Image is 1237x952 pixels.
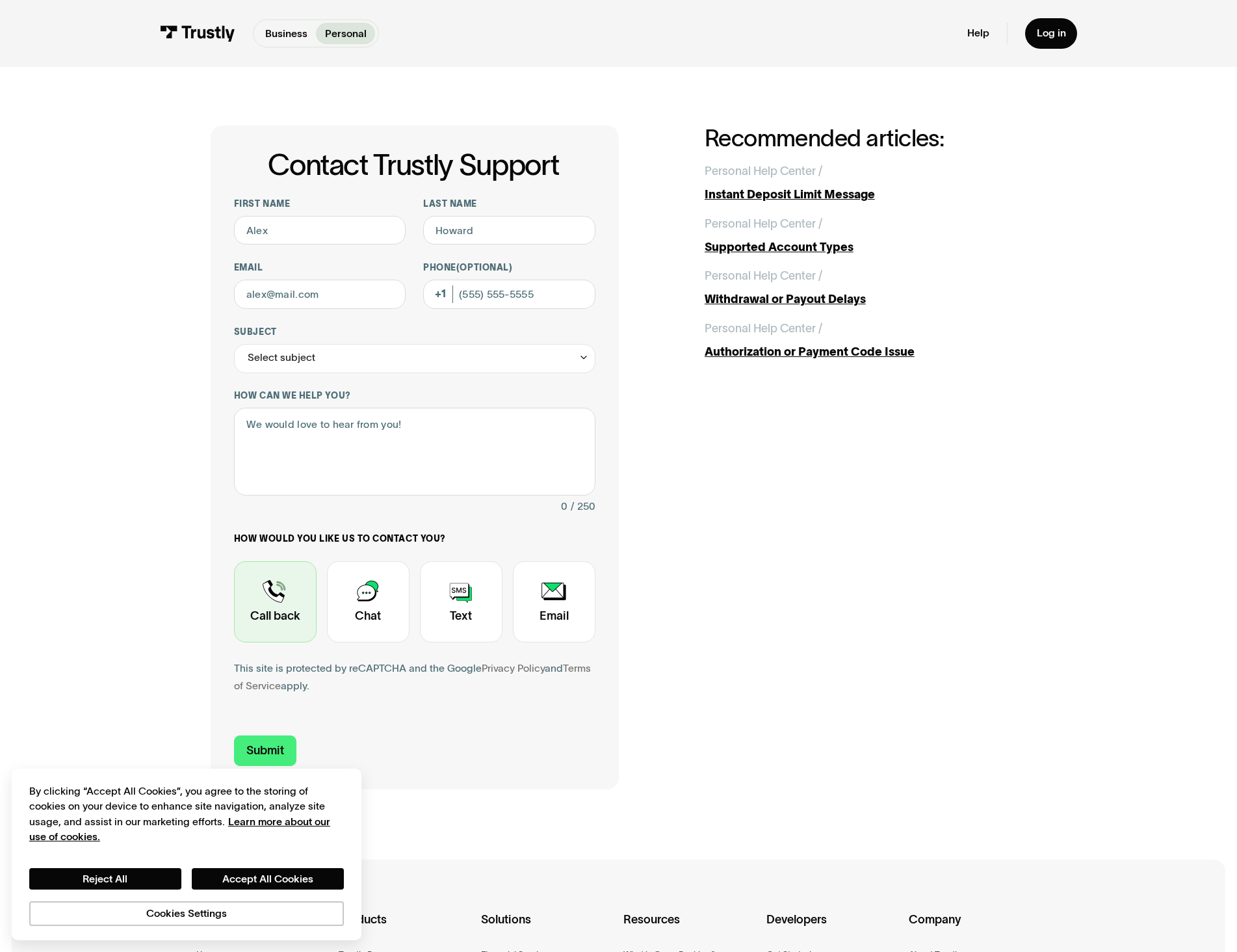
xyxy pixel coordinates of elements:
div: Personal Help Center / [705,163,822,180]
input: Howard [423,216,595,245]
div: Withdrawal or Payout Delays [705,291,1026,308]
div: Privacy [29,784,344,926]
div: By clicking “Accept All Cookies”, you agree to the storing of cookies on your device to enhance s... [29,784,344,845]
img: Trustly Logo [160,25,236,42]
a: Personal [316,23,375,44]
div: / 250 [571,498,595,516]
div: 0 [561,498,567,516]
h1: Contact Trustly Support [231,149,595,181]
a: Personal Help Center /Supported Account Types [705,215,1026,256]
label: Email [234,262,406,274]
div: Personal Help Center / [705,320,822,337]
h2: Recommended articles: [705,126,1026,151]
a: Terms of Service [234,663,591,691]
div: Instant Deposit Limit Message [705,186,1026,204]
a: Log in [1025,18,1078,49]
div: Cookie banner [12,769,361,940]
div: Solutions [481,910,613,947]
div: Select subject [248,349,315,367]
div: Company [909,910,1041,947]
form: Contact Trustly Support [234,198,595,767]
div: Personal Help Center / [705,267,822,285]
div: This site is protected by reCAPTCHA and the Google and apply. [234,660,595,695]
div: Select subject [234,344,595,373]
a: Personal Help Center /Authorization or Payment Code Issue [705,320,1026,361]
label: How would you like us to contact you? [234,533,595,545]
div: Supported Account Types [705,239,1026,256]
label: Last name [423,198,595,210]
input: Alex [234,216,406,245]
p: Business [265,26,307,42]
button: Accept All Cookies [192,868,344,890]
div: Resources [623,910,755,947]
div: Log in [1037,27,1066,40]
a: Help [967,27,989,40]
label: Phone [423,262,595,274]
input: (555) 555-5555 [423,280,595,309]
div: Personal Help Center / [705,215,822,233]
p: Personal [325,26,367,42]
a: Personal Help Center /Instant Deposit Limit Message [705,163,1026,204]
input: Submit [234,735,296,766]
input: alex@mail.com [234,280,406,309]
a: Personal Help Center /Withdrawal or Payout Delays [705,267,1026,308]
a: Business [256,23,316,44]
label: Subject [234,326,595,338]
span: (Optional) [456,263,512,272]
div: Developers [766,910,898,947]
button: Cookies Settings [29,901,344,926]
button: Reject All [29,868,181,890]
label: How can we help you? [234,390,595,402]
a: Privacy Policy [482,663,545,674]
label: First name [234,198,406,210]
div: Authorization or Payment Code Issue [705,343,1026,361]
div: Products [339,910,471,947]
